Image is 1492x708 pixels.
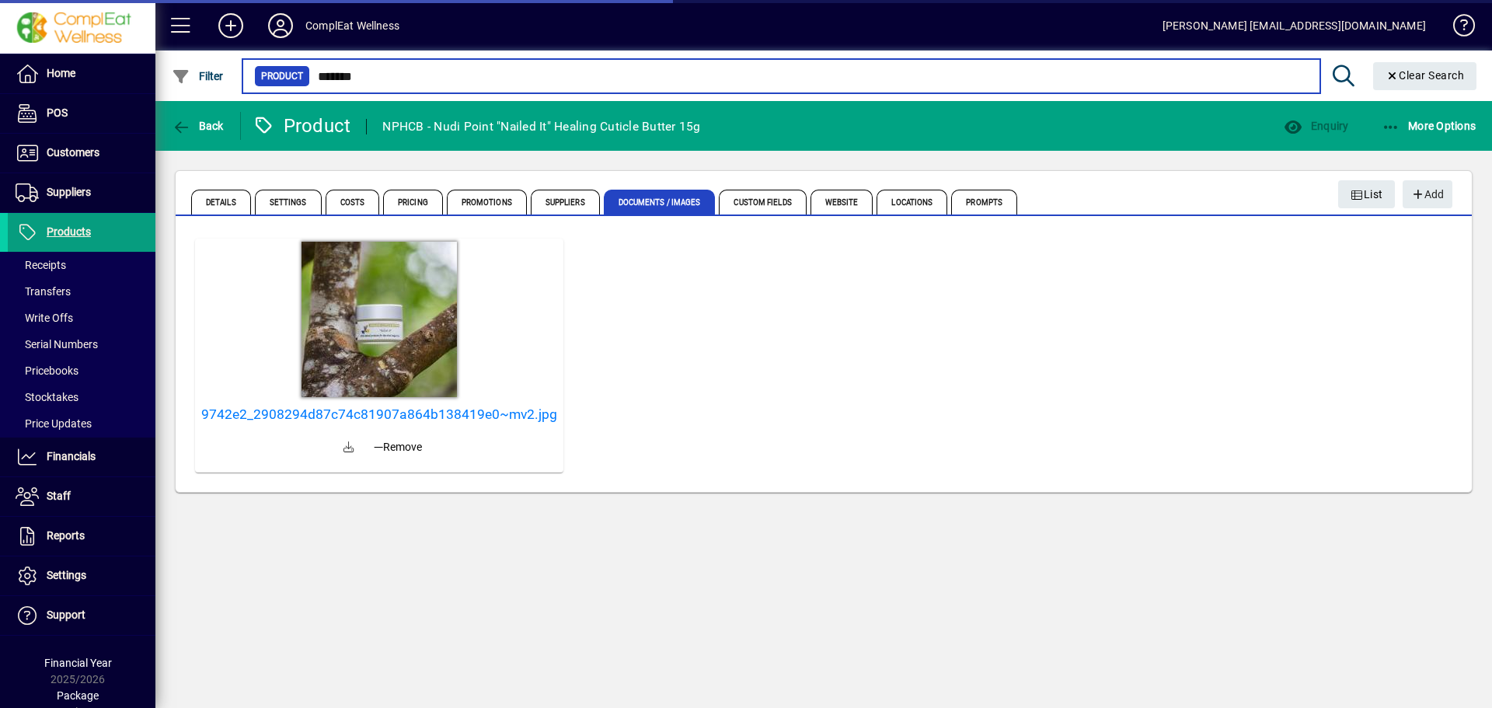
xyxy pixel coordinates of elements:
a: Suppliers [8,173,155,212]
a: POS [8,94,155,133]
span: Financial Year [44,657,112,669]
span: Promotions [447,190,527,214]
button: Remove [368,433,428,461]
span: Prompts [951,190,1017,214]
a: Transfers [8,278,155,305]
div: Product [253,113,351,138]
button: Filter [168,62,228,90]
span: Clear Search [1386,69,1465,82]
a: Write Offs [8,305,155,331]
span: Price Updates [16,417,92,430]
span: More Options [1382,120,1476,132]
span: Costs [326,190,380,214]
span: Stocktakes [16,391,78,403]
span: Pricing [383,190,443,214]
span: Details [191,190,251,214]
a: Stocktakes [8,384,155,410]
span: Transfers [16,285,71,298]
span: Settings [47,569,86,581]
span: Reports [47,529,85,542]
span: Custom Fields [719,190,806,214]
span: Add [1410,182,1444,208]
span: Product [261,68,303,84]
a: 9742e2_2908294d87c74c81907a864b138419e0~mv2.jpg [201,406,557,423]
a: Reports [8,517,155,556]
a: Support [8,596,155,635]
span: Suppliers [531,190,600,214]
a: Financials [8,438,155,476]
span: Serial Numbers [16,338,98,351]
span: Products [47,225,91,238]
a: Price Updates [8,410,155,437]
span: Pricebooks [16,364,78,377]
a: Settings [8,556,155,595]
div: ComplEat Wellness [305,13,399,38]
span: Filter [172,70,224,82]
a: Home [8,54,155,93]
span: Remove [374,439,422,455]
span: Customers [47,146,99,159]
span: Package [57,689,99,702]
a: Download [330,429,368,466]
button: More Options [1378,112,1480,140]
div: [PERSON_NAME] [EMAIL_ADDRESS][DOMAIN_NAME] [1163,13,1426,38]
a: Staff [8,477,155,516]
button: Clear [1373,62,1477,90]
a: Knowledge Base [1441,3,1473,54]
button: Add [206,12,256,40]
a: Pricebooks [8,357,155,384]
span: Support [47,609,85,621]
span: Locations [877,190,947,214]
button: Back [168,112,228,140]
span: POS [47,106,68,119]
button: Profile [256,12,305,40]
span: List [1351,182,1383,208]
a: Serial Numbers [8,331,155,357]
span: Back [172,120,224,132]
span: Home [47,67,75,79]
a: Receipts [8,252,155,278]
span: Settings [255,190,322,214]
span: Write Offs [16,312,73,324]
span: Suppliers [47,186,91,198]
a: Customers [8,134,155,173]
span: Receipts [16,259,66,271]
span: Website [810,190,873,214]
button: Add [1403,180,1452,208]
span: Financials [47,450,96,462]
span: Documents / Images [604,190,716,214]
button: List [1338,180,1396,208]
div: NPHCB - Nudi Point "Nailed It" Healing Cuticle Butter 15g [382,114,700,139]
app-page-header-button: Back [155,112,241,140]
span: Staff [47,490,71,502]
